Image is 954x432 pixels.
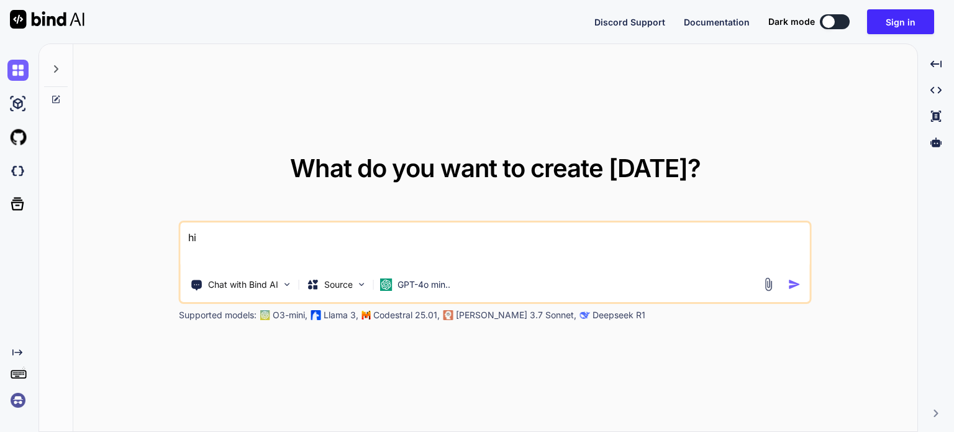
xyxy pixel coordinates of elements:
button: Sign in [867,9,934,34]
p: Chat with Bind AI [208,278,278,291]
img: Pick Models [357,279,367,290]
img: Pick Tools [282,279,293,290]
button: Documentation [684,16,750,29]
img: GPT-4o mini [380,278,393,291]
img: Mistral-AI [362,311,371,319]
img: ai-studio [7,93,29,114]
p: [PERSON_NAME] 3.7 Sonnet, [456,309,576,321]
p: O3-mini, [273,309,307,321]
img: Bind AI [10,10,84,29]
p: Llama 3, [324,309,358,321]
img: Llama2 [311,310,321,320]
img: signin [7,390,29,411]
span: Documentation [684,17,750,27]
p: Deepseek R1 [593,309,645,321]
p: Source [324,278,353,291]
img: darkCloudIdeIcon [7,160,29,182]
img: chat [7,60,29,81]
img: GPT-4 [260,310,270,320]
textarea: hi [181,223,810,269]
img: claude [443,310,453,320]
img: claude [580,310,590,320]
img: attachment [761,277,776,292]
span: What do you want to create [DATE]? [290,153,701,183]
img: githubLight [7,127,29,148]
span: Dark mode [768,16,815,28]
span: Discord Support [594,17,665,27]
p: Supported models: [179,309,257,321]
img: icon [788,278,801,291]
p: Codestral 25.01, [373,309,440,321]
p: GPT-4o min.. [397,278,450,291]
button: Discord Support [594,16,665,29]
